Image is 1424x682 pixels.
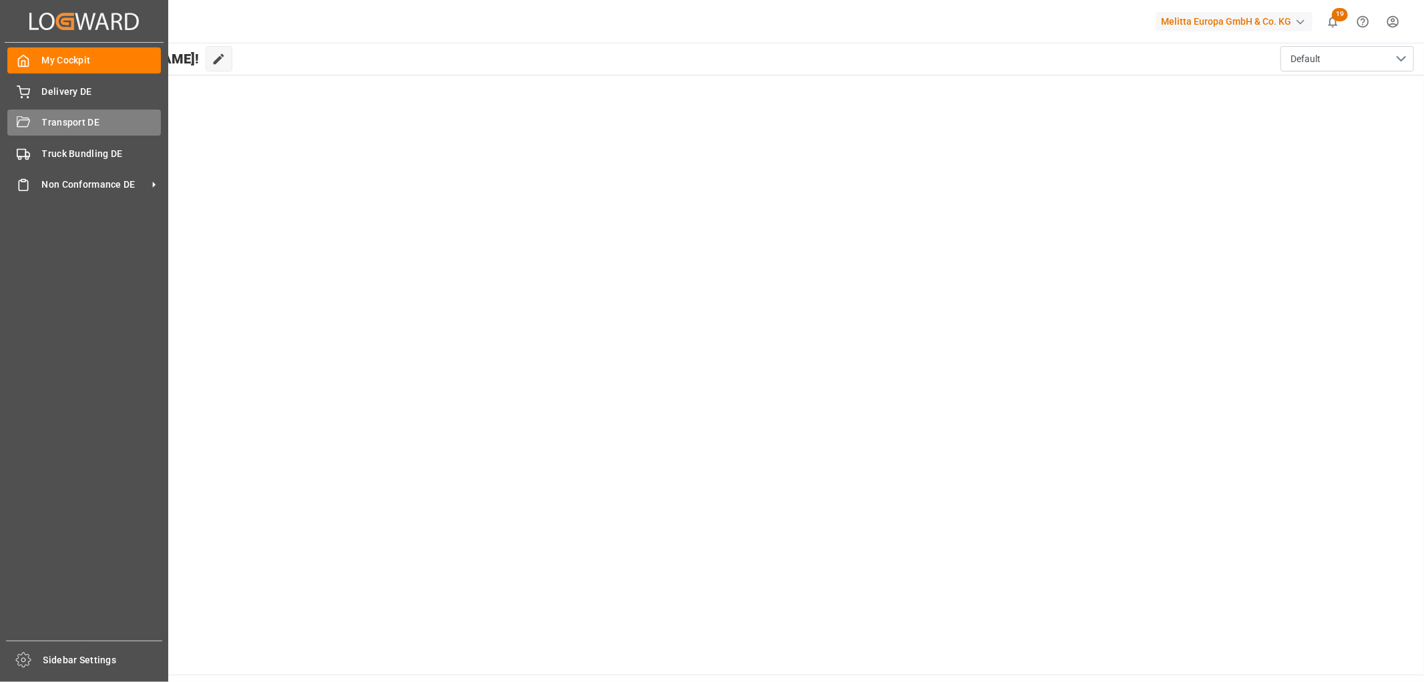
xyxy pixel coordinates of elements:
[7,110,161,136] a: Transport DE
[7,47,161,73] a: My Cockpit
[1290,52,1321,66] span: Default
[42,116,162,130] span: Transport DE
[1280,46,1414,71] button: open menu
[42,53,162,67] span: My Cockpit
[7,140,161,166] a: Truck Bundling DE
[42,178,148,192] span: Non Conformance DE
[55,46,199,71] span: Hello [PERSON_NAME]!
[7,78,161,104] a: Delivery DE
[42,147,162,161] span: Truck Bundling DE
[42,85,162,99] span: Delivery DE
[43,653,163,667] span: Sidebar Settings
